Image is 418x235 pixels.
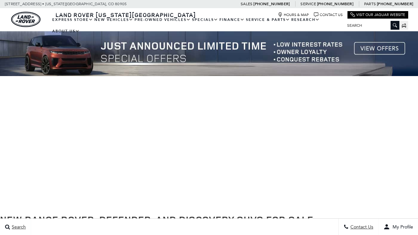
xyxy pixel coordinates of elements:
[245,14,291,25] a: Service & Parts
[377,1,413,7] a: [PHONE_NUMBER]
[291,14,320,25] a: Research
[390,224,413,230] span: My Profile
[52,25,80,37] a: About Us
[378,219,418,235] button: user-profile-menu
[350,12,405,17] a: Visit Our Jaguar Website
[11,12,40,27] img: Land Rover
[56,11,196,19] span: Land Rover [US_STATE][GEOGRAPHIC_DATA]
[314,12,343,17] a: Contact Us
[10,224,26,230] span: Search
[52,14,94,25] a: EXPRESS STORE
[5,2,127,6] a: [STREET_ADDRESS] • [US_STATE][GEOGRAPHIC_DATA], CO 80905
[191,14,219,25] a: Specials
[52,11,200,19] a: Land Rover [US_STATE][GEOGRAPHIC_DATA]
[342,22,399,29] input: Search
[134,14,191,25] a: Pre-Owned Vehicles
[11,12,40,27] a: land-rover
[364,2,376,6] span: Parts
[253,1,290,7] a: [PHONE_NUMBER]
[241,2,252,6] span: Sales
[94,14,134,25] a: New Vehicles
[219,14,245,25] a: Finance
[52,14,342,37] nav: Main Navigation
[349,224,373,230] span: Contact Us
[278,12,309,17] a: Hours & Map
[300,2,316,6] span: Service
[317,1,353,7] a: [PHONE_NUMBER]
